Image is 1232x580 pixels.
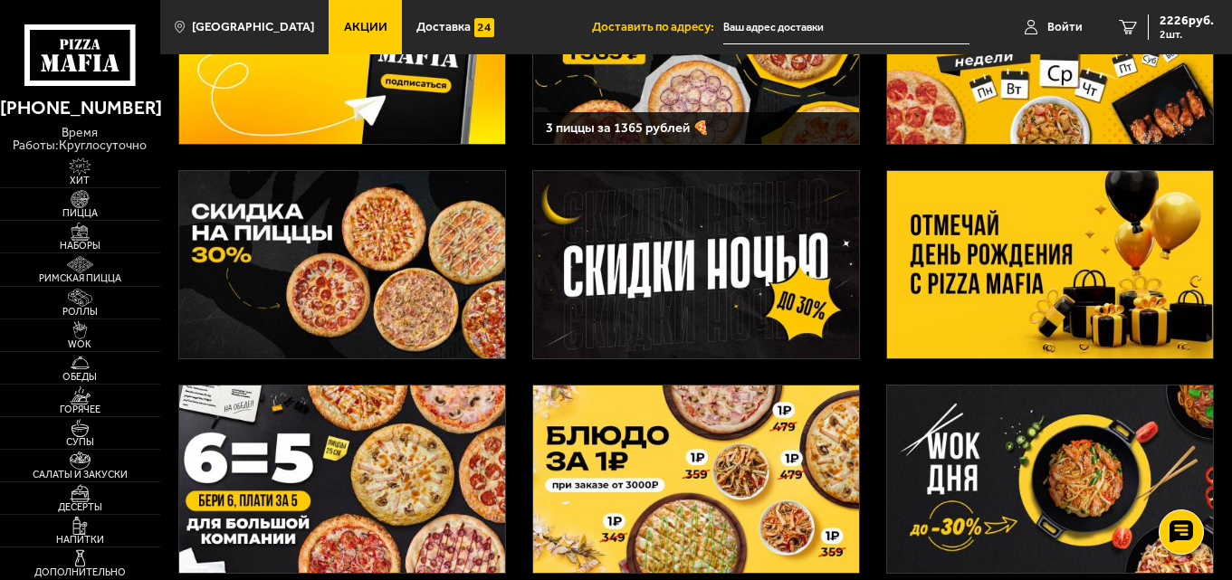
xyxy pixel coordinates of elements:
span: Войти [1047,21,1083,33]
span: Доставка [416,21,471,33]
span: 2226 руб. [1160,14,1214,27]
span: [GEOGRAPHIC_DATA] [192,21,314,33]
img: 15daf4d41897b9f0e9f617042186c801.svg [474,18,493,37]
span: Акции [344,21,387,33]
span: Доставить по адресу: [592,21,723,33]
input: Ваш адрес доставки [723,11,969,44]
h3: 3 пиццы за 1365 рублей 🍕 [546,121,846,135]
span: 2 шт. [1160,29,1214,40]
